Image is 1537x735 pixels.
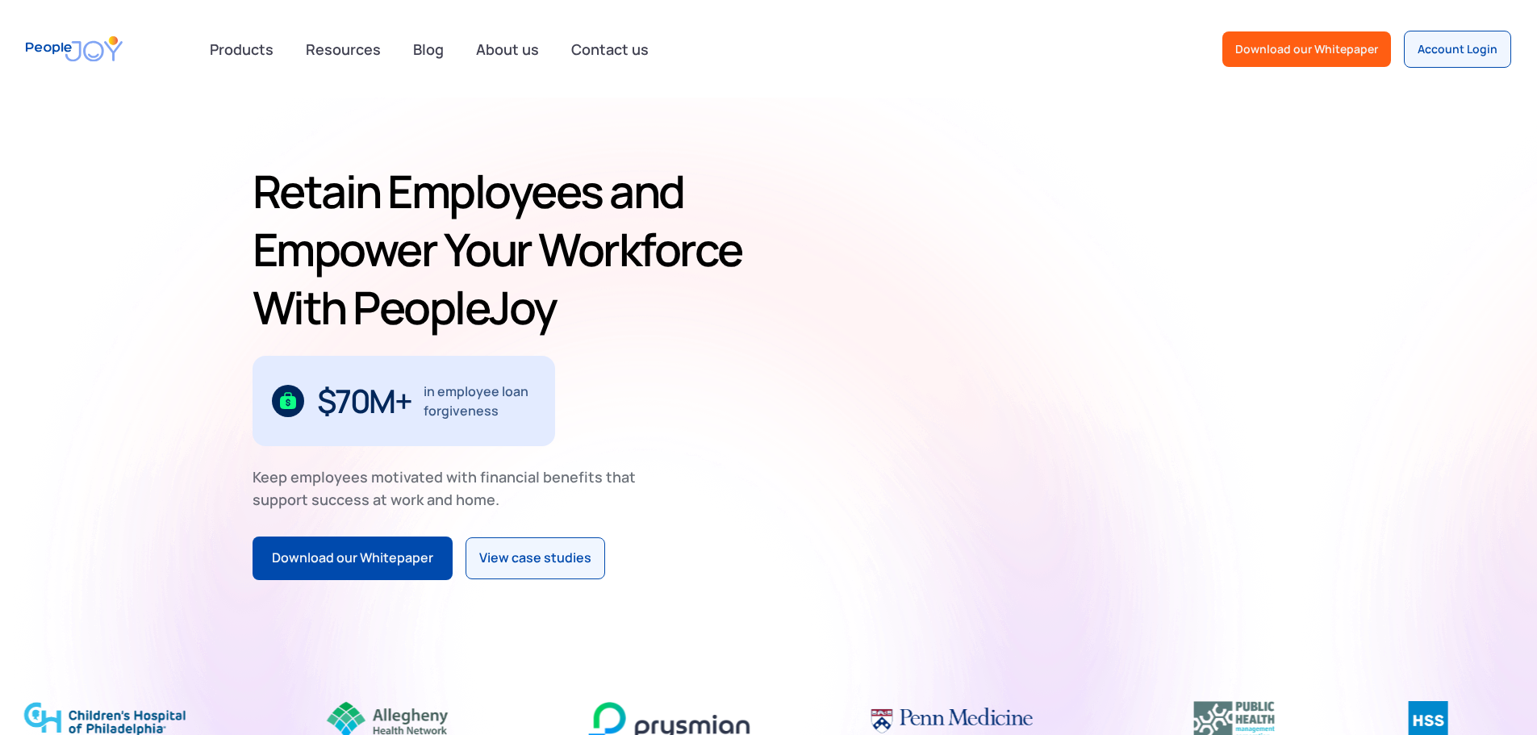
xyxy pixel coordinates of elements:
div: Account Login [1418,41,1497,57]
a: Download our Whitepaper [1222,31,1391,67]
div: View case studies [479,548,591,569]
div: in employee loan forgiveness [424,382,536,420]
div: Download our Whitepaper [1235,41,1378,57]
div: $70M+ [317,388,411,414]
div: Keep employees motivated with financial benefits that support success at work and home. [253,466,649,511]
a: Contact us [562,31,658,67]
a: View case studies [466,537,605,579]
h1: Retain Employees and Empower Your Workforce With PeopleJoy [253,162,762,336]
div: Products [200,33,283,65]
div: Download our Whitepaper [272,548,433,569]
a: Download our Whitepaper [253,537,453,580]
a: Blog [403,31,453,67]
a: home [26,26,123,72]
div: 1 / 3 [253,356,555,446]
a: Account Login [1404,31,1511,68]
a: About us [466,31,549,67]
a: Resources [296,31,391,67]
